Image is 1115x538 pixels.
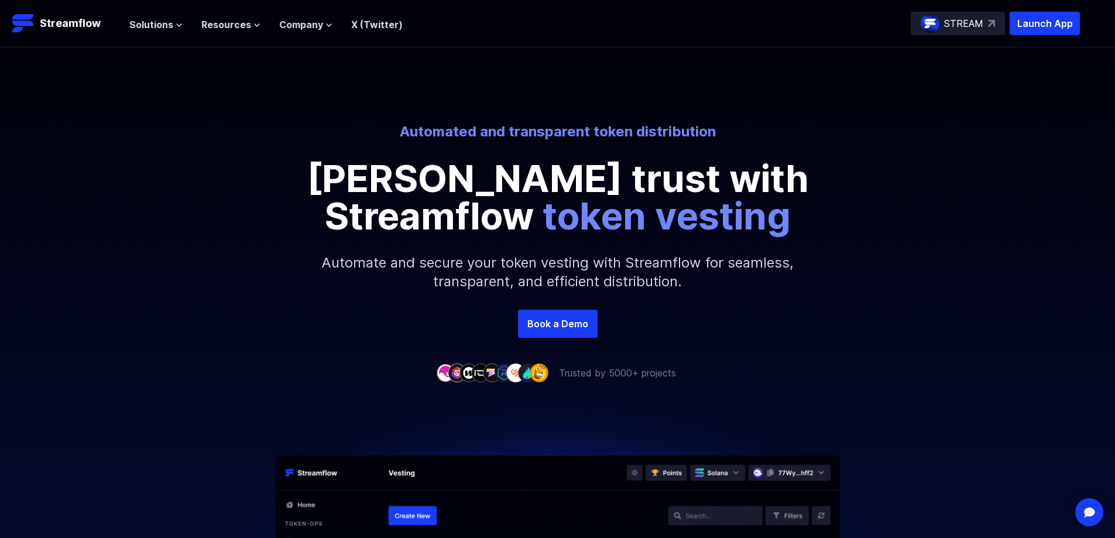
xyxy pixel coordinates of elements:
img: company-8 [518,364,537,382]
img: company-5 [483,364,502,382]
p: Streamflow [40,15,101,32]
span: Resources [201,18,251,32]
a: STREAM [911,12,1005,35]
div: Open Intercom Messenger [1075,498,1103,526]
img: company-6 [495,364,513,382]
button: Company [279,18,332,32]
img: company-4 [471,364,490,382]
span: Solutions [129,18,173,32]
button: Launch App [1010,12,1080,35]
button: Solutions [129,18,183,32]
button: Resources [201,18,260,32]
p: Automate and secure your token vesting with Streamflow for seamless, transparent, and efficient d... [306,235,809,310]
a: Streamflow [12,12,118,35]
p: STREAM [944,16,983,30]
a: X (Twitter) [351,19,403,30]
p: [PERSON_NAME] trust with Streamflow [294,160,821,235]
img: company-7 [506,364,525,382]
img: top-right-arrow.svg [988,20,995,27]
img: company-2 [448,364,466,382]
img: company-9 [530,364,548,382]
img: company-3 [459,364,478,382]
span: Company [279,18,323,32]
a: Book a Demo [518,310,598,338]
img: company-1 [436,364,455,382]
img: Streamflow Logo [12,12,35,35]
span: token vesting [543,193,791,238]
p: Trusted by 5000+ projects [559,366,676,380]
p: Automated and transparent token distribution [234,122,882,141]
img: streamflow-logo-circle.png [921,14,939,33]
